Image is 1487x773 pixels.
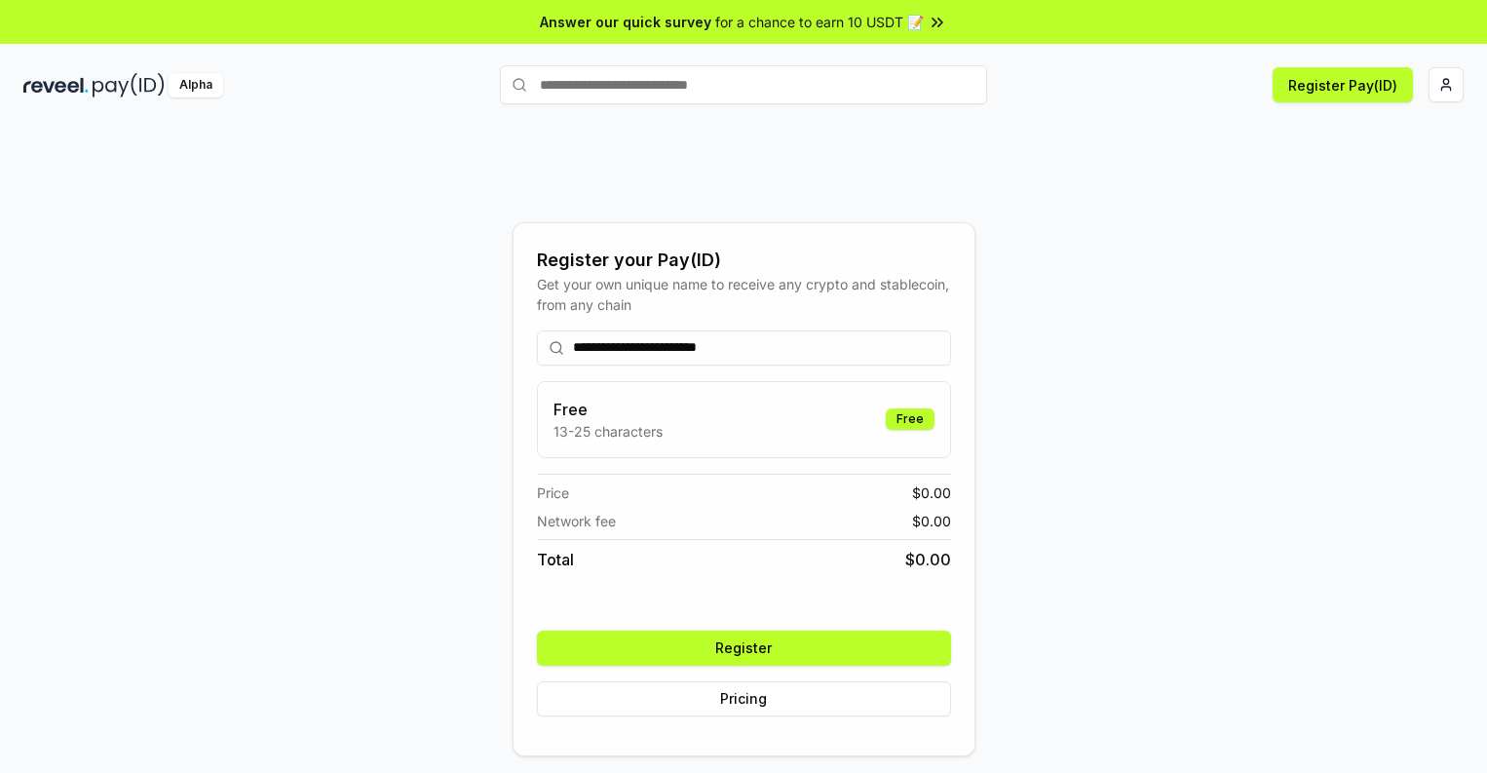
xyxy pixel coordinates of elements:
[553,421,663,442] p: 13-25 characters
[1273,67,1413,102] button: Register Pay(ID)
[169,73,223,97] div: Alpha
[886,408,934,430] div: Free
[912,483,951,503] span: $ 0.00
[537,511,616,531] span: Network fee
[537,681,951,716] button: Pricing
[540,12,711,32] span: Answer our quick survey
[537,548,574,571] span: Total
[537,247,951,274] div: Register your Pay(ID)
[715,12,924,32] span: for a chance to earn 10 USDT 📝
[912,511,951,531] span: $ 0.00
[537,631,951,666] button: Register
[93,73,165,97] img: pay_id
[23,73,89,97] img: reveel_dark
[553,398,663,421] h3: Free
[905,548,951,571] span: $ 0.00
[537,483,569,503] span: Price
[537,274,951,315] div: Get your own unique name to receive any crypto and stablecoin, from any chain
